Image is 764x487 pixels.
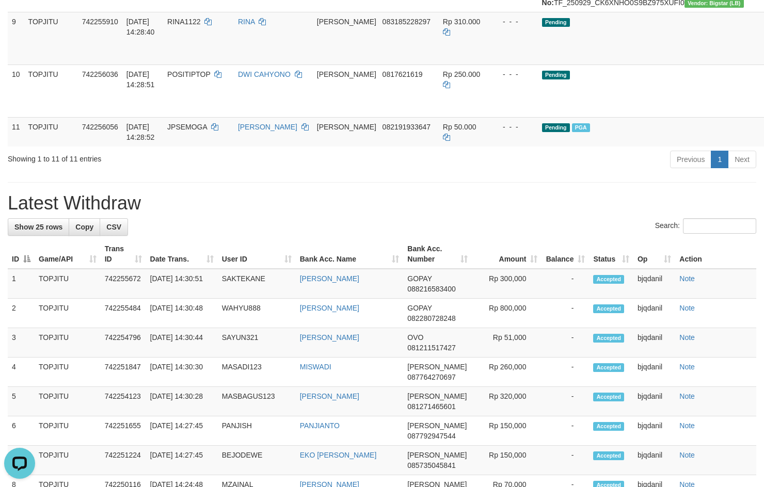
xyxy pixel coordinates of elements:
[35,239,101,269] th: Game/API: activate to sort column ascending
[593,393,624,401] span: Accepted
[711,151,728,168] a: 1
[300,451,377,459] a: EKO [PERSON_NAME]
[443,18,480,26] span: Rp 310.000
[82,18,118,26] span: 742255910
[35,269,101,299] td: TOPJITU
[218,299,296,328] td: WAHYU888
[218,416,296,446] td: PANJISH
[146,239,218,269] th: Date Trans.: activate to sort column ascending
[593,304,624,313] span: Accepted
[593,363,624,372] span: Accepted
[633,387,675,416] td: bjqdanil
[679,333,695,342] a: Note
[296,239,404,269] th: Bank Acc. Name: activate to sort column ascending
[633,358,675,387] td: bjqdanil
[683,218,756,234] input: Search:
[495,122,534,132] div: - - -
[8,150,311,164] div: Showing 1 to 11 of 11 entries
[542,387,589,416] td: -
[542,123,570,132] span: Pending
[300,392,359,400] a: [PERSON_NAME]
[300,304,359,312] a: [PERSON_NAME]
[146,299,218,328] td: [DATE] 14:30:48
[126,123,155,141] span: [DATE] 14:28:52
[8,193,756,214] h1: Latest Withdraw
[300,333,359,342] a: [PERSON_NAME]
[472,387,542,416] td: Rp 320,000
[238,18,255,26] a: RINA
[407,274,432,283] span: GOPAY
[218,328,296,358] td: SAYUN321
[24,12,78,64] td: TOPJITU
[472,299,542,328] td: Rp 800,000
[106,223,121,231] span: CSV
[407,392,467,400] span: [PERSON_NAME]
[218,269,296,299] td: SAKTEKANE
[589,239,633,269] th: Status: activate to sort column ascending
[443,123,476,131] span: Rp 50.000
[407,333,423,342] span: OVO
[383,18,431,26] span: Copy 083185228297 to clipboard
[472,239,542,269] th: Amount: activate to sort column ascending
[728,151,756,168] a: Next
[495,17,534,27] div: - - -
[8,416,35,446] td: 6
[407,344,455,352] span: Copy 081211517427 to clipboard
[633,328,675,358] td: bjqdanil
[407,363,467,371] span: [PERSON_NAME]
[35,416,101,446] td: TOPJITU
[300,421,340,430] a: PANJIANTO
[633,239,675,269] th: Op: activate to sort column ascending
[679,392,695,400] a: Note
[101,239,146,269] th: Trans ID: activate to sort column ascending
[218,387,296,416] td: MASBAGUS123
[167,123,207,131] span: JPSEMOGA
[655,218,756,234] label: Search:
[679,304,695,312] a: Note
[472,269,542,299] td: Rp 300,000
[24,117,78,147] td: TOPJITU
[24,64,78,117] td: TOPJITU
[633,416,675,446] td: bjqdanil
[679,421,695,430] a: Note
[633,299,675,328] td: bjqdanil
[472,446,542,475] td: Rp 150,000
[8,358,35,387] td: 4
[593,275,624,284] span: Accepted
[407,314,455,322] span: Copy 082280728248 to clipboard
[4,4,35,35] button: Open LiveChat chat widget
[82,70,118,78] span: 742256036
[593,451,624,460] span: Accepted
[14,223,62,231] span: Show 25 rows
[101,328,146,358] td: 742254796
[317,70,376,78] span: [PERSON_NAME]
[126,18,155,36] span: [DATE] 14:28:40
[407,402,455,411] span: Copy 081271465601 to clipboard
[101,299,146,328] td: 742255484
[317,18,376,26] span: [PERSON_NAME]
[542,446,589,475] td: -
[472,358,542,387] td: Rp 260,000
[100,218,128,236] a: CSV
[75,223,93,231] span: Copy
[472,416,542,446] td: Rp 150,000
[218,446,296,475] td: BEJODEWE
[542,416,589,446] td: -
[542,299,589,328] td: -
[407,421,467,430] span: [PERSON_NAME]
[8,387,35,416] td: 5
[238,123,297,131] a: [PERSON_NAME]
[126,70,155,89] span: [DATE] 14:28:51
[675,239,756,269] th: Action
[593,334,624,343] span: Accepted
[101,387,146,416] td: 742254123
[8,239,35,269] th: ID: activate to sort column descending
[146,446,218,475] td: [DATE] 14:27:45
[542,18,570,27] span: Pending
[407,461,455,469] span: Copy 085735045841 to clipboard
[167,18,201,26] span: RINA1122
[218,358,296,387] td: MASADI123
[633,446,675,475] td: bjqdanil
[35,328,101,358] td: TOPJITU
[8,328,35,358] td: 3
